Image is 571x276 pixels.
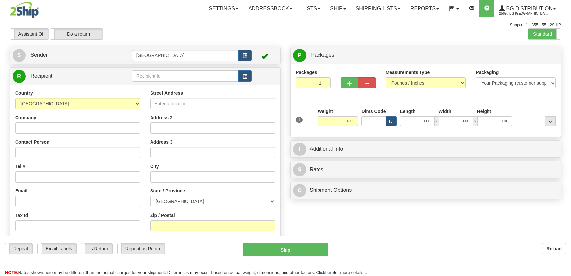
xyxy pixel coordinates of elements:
[361,108,386,115] label: Dims Code
[30,52,48,58] span: Sender
[296,69,317,76] label: Packages
[15,212,28,219] label: Tax Id
[556,104,570,172] iframe: chat widget
[400,108,416,115] label: Length
[386,69,430,76] label: Measurements Type
[545,116,556,126] div: ...
[150,212,175,219] label: Zip / Postal
[296,117,303,123] span: 1
[494,0,561,17] a: BG Distribution 2569 / BG [GEOGRAPHIC_DATA] (PRINCIPAL)
[297,0,325,17] a: Lists
[318,108,333,115] label: Weight
[477,108,491,115] label: Height
[293,143,306,156] span: I
[243,243,328,256] button: Ship
[13,49,132,62] a: S Sender
[15,114,36,121] label: Company
[243,0,297,17] a: Addressbook
[293,49,558,62] a: P Packages
[293,142,558,156] a: IAdditional Info
[132,70,239,82] input: Recipient Id
[10,22,561,28] div: Support: 1 - 855 - 55 - 2SHIP
[81,243,112,254] label: Is Return
[438,108,451,115] label: Width
[15,188,27,194] label: Email
[10,29,49,39] label: Assistant Off
[150,139,173,145] label: Address 3
[150,98,275,109] input: Enter a location
[50,29,103,39] label: Do a return
[13,69,119,83] a: R Recipient
[311,52,334,58] span: Packages
[528,29,561,39] label: Standard
[15,139,49,145] label: Contact Person
[150,188,185,194] label: State / Province
[13,49,26,62] span: S
[293,49,306,62] span: P
[13,70,26,83] span: R
[499,10,549,17] span: 2569 / BG [GEOGRAPHIC_DATA] (PRINCIPAL)
[476,69,499,76] label: Packaging
[150,163,159,170] label: City
[473,116,478,126] span: x
[325,270,334,275] a: here
[405,0,444,17] a: Reports
[30,73,52,79] span: Recipient
[293,163,558,177] a: $Rates
[5,243,32,254] label: Repeat
[293,163,306,176] span: $
[5,270,18,275] span: NOTE:
[150,90,183,96] label: Street Address
[15,90,33,96] label: Country
[546,246,562,251] b: Reload
[15,163,25,170] label: Tel #
[351,0,405,17] a: Shipping lists
[505,6,553,11] span: BG Distribution
[204,0,243,17] a: Settings
[293,184,558,197] a: OShipment Options
[38,243,76,254] label: Email Labels
[542,243,566,254] button: Reload
[293,184,306,197] span: O
[132,50,239,61] input: Sender Id
[10,2,39,18] img: logo2569.jpg
[150,114,173,121] label: Address 2
[325,0,351,17] a: Ship
[118,243,165,254] label: Repeat as Return
[434,116,439,126] span: x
